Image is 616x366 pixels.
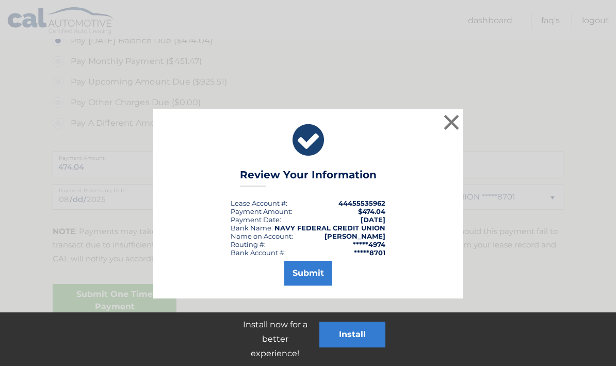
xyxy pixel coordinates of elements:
div: Bank Account #: [231,248,286,257]
strong: 44455535962 [338,199,385,207]
div: Payment Amount: [231,207,293,215]
button: Submit [284,261,332,286]
strong: NAVY FEDERAL CREDIT UNION [274,224,385,232]
p: Install now for a better experience! [231,318,319,361]
div: Bank Name: [231,224,273,232]
div: Lease Account #: [231,199,287,207]
span: $474.04 [358,207,385,215]
h3: Review Your Information [240,169,377,187]
span: [DATE] [361,215,385,224]
span: Payment Date [231,215,280,224]
strong: [PERSON_NAME] [325,232,385,240]
div: Routing #: [231,240,266,248]
button: Install [319,322,385,347]
div: : [231,215,281,224]
div: Name on Account: [231,232,293,240]
button: × [441,112,462,132]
